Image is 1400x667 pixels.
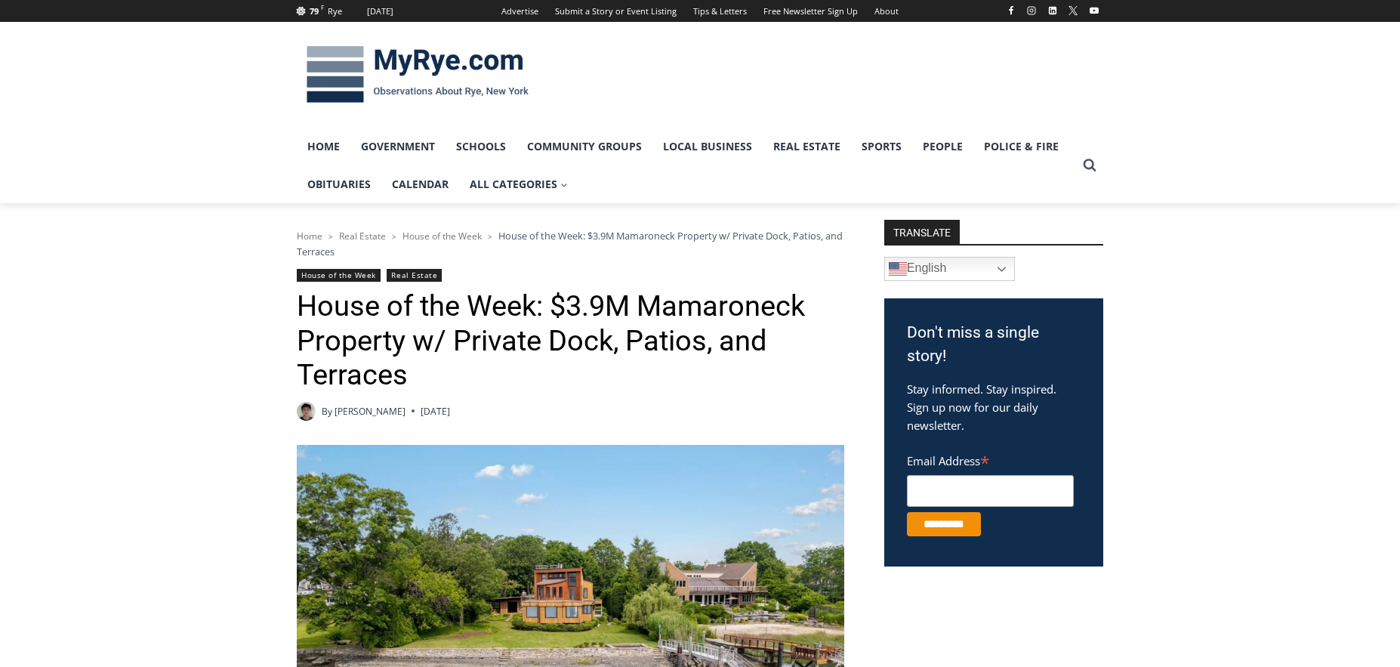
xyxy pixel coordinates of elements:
span: F [321,3,324,11]
a: Linkedin [1044,2,1062,20]
nav: Primary Navigation [297,128,1076,204]
a: Calendar [381,165,459,203]
a: Sports [851,128,912,165]
a: Author image [297,402,316,421]
a: Obituaries [297,165,381,203]
div: [DATE] [367,5,393,18]
nav: Breadcrumbs [297,228,844,259]
span: > [488,231,492,242]
time: [DATE] [421,404,450,418]
a: Government [350,128,446,165]
h1: House of the Week: $3.9M Mamaroneck Property w/ Private Dock, Patios, and Terraces [297,289,844,393]
span: > [392,231,396,242]
a: Real Estate [763,128,851,165]
a: All Categories [459,165,578,203]
label: Email Address [907,446,1074,473]
a: [PERSON_NAME] [335,405,406,418]
h3: Don't miss a single story! [907,321,1081,369]
a: House of the Week [297,269,381,282]
a: English [884,257,1015,281]
span: 79 [310,5,319,17]
a: Real Estate [387,269,442,282]
a: Facebook [1002,2,1020,20]
span: House of the Week: $3.9M Mamaroneck Property w/ Private Dock, Patios, and Terraces [297,229,843,258]
a: Home [297,230,322,242]
strong: TRANSLATE [884,220,960,244]
a: X [1064,2,1082,20]
a: Home [297,128,350,165]
p: Stay informed. Stay inspired. Sign up now for our daily newsletter. [907,380,1081,434]
a: Schools [446,128,517,165]
a: YouTube [1085,2,1103,20]
a: Instagram [1022,2,1041,20]
a: House of the Week [402,230,482,242]
span: > [328,231,333,242]
img: MyRye.com [297,36,538,114]
span: All Categories [470,176,568,193]
span: By [322,404,332,418]
button: View Search Form [1076,152,1103,179]
img: Patel, Devan - bio cropped 200x200 [297,402,316,421]
a: Community Groups [517,128,652,165]
a: People [912,128,973,165]
a: Real Estate [339,230,386,242]
img: en [889,260,907,278]
a: Local Business [652,128,763,165]
a: Police & Fire [973,128,1069,165]
div: Rye [328,5,342,18]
